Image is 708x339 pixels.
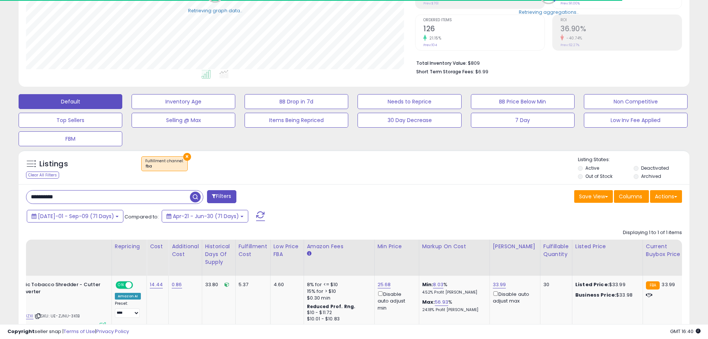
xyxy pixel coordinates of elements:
label: Out of Stock [585,173,612,179]
div: Amazon AI [115,293,141,300]
b: Min: [422,281,433,288]
button: Save View [574,190,613,203]
span: Apr-21 - Jun-30 (71 Days) [173,212,239,220]
div: Min Price [378,243,416,250]
div: $33.98 [575,292,637,298]
div: Clear All Filters [26,172,59,179]
p: 24.18% Profit [PERSON_NAME] [422,307,484,313]
button: Non Competitive [584,94,688,109]
div: Low Price FBA [274,243,301,258]
button: Actions [650,190,682,203]
button: Filters [207,190,236,203]
div: Disable auto adjust max [493,290,534,304]
a: Privacy Policy [96,328,129,335]
div: seller snap | | [7,328,129,335]
button: BB Price Below Min [471,94,575,109]
a: 33.99 [493,281,506,288]
div: Historical Days Of Supply [205,243,232,266]
span: OFF [132,282,144,288]
small: Amazon Fees. [307,250,311,257]
b: Electric Tobacco Shredder - Cutter - Converter [11,281,101,297]
div: 4.60 [274,281,298,288]
div: 5.37 [239,281,265,288]
div: $33.99 [575,281,637,288]
div: [PERSON_NAME] [493,243,537,250]
p: Listing States: [578,156,689,163]
div: 33.80 [205,281,230,288]
div: Repricing [115,243,143,250]
div: $10 - $11.72 [307,310,369,316]
button: 7 Day [471,113,575,128]
button: Selling @ Max [132,113,235,128]
span: Compared to: [125,213,159,220]
span: 33.99 [662,281,675,288]
div: Fulfillable Quantity [543,243,569,258]
button: Apr-21 - Jun-30 (71 Days) [162,210,248,223]
button: Columns [614,190,649,203]
div: Retrieving graph data.. [188,7,242,14]
a: 0.86 [172,281,182,288]
a: Terms of Use [64,328,95,335]
button: [DATE]-01 - Sep-09 (71 Days) [27,210,123,223]
div: Listed Price [575,243,640,250]
label: Archived [641,173,661,179]
a: 56.93 [435,298,448,306]
div: fba [145,164,184,169]
button: Inventory Age [132,94,235,109]
div: % [422,281,484,295]
small: FBA [646,281,660,290]
div: Preset: [115,301,141,318]
button: Items Being Repriced [245,113,348,128]
b: Max: [422,298,435,306]
span: [DATE]-01 - Sep-09 (71 Days) [38,212,114,220]
span: | SKU: UE-ZJNU-3K1B [35,313,80,319]
span: ON [116,282,126,288]
div: 8% for <= $10 [307,281,369,288]
th: The percentage added to the cost of goods (COGS) that forms the calculator for Min & Max prices. [419,240,489,276]
div: Current Buybox Price [646,243,684,258]
b: Business Price: [575,291,616,298]
a: 8.03 [433,281,443,288]
button: Default [19,94,122,109]
button: BB Drop in 7d [245,94,348,109]
p: 4.52% Profit [PERSON_NAME] [422,290,484,295]
div: Displaying 1 to 1 of 1 items [623,229,682,236]
label: Active [585,165,599,171]
button: 30 Day Decrease [358,113,461,128]
button: × [183,153,191,161]
a: 14.44 [150,281,163,288]
button: Top Sellers [19,113,122,128]
div: Amazon Fees [307,243,371,250]
span: Fulfillment channel : [145,158,184,169]
div: Additional Cost [172,243,199,258]
div: Fulfillment Cost [239,243,267,258]
div: % [422,299,484,313]
div: Retrieving aggregations.. [519,9,579,15]
h5: Listings [39,159,68,169]
button: Low Inv Fee Applied [584,113,688,128]
button: FBM [19,131,122,146]
span: Columns [619,193,642,200]
div: 30 [543,281,566,288]
div: 15% for > $10 [307,288,369,295]
div: Markup on Cost [422,243,486,250]
b: Listed Price: [575,281,609,288]
button: Needs to Reprice [358,94,461,109]
div: Disable auto adjust min [378,290,413,311]
a: 25.68 [378,281,391,288]
span: 2025-09-10 16:40 GMT [670,328,701,335]
div: $0.30 min [307,295,369,301]
div: $10.01 - $10.83 [307,316,369,322]
strong: Copyright [7,328,35,335]
div: Cost [150,243,165,250]
label: Deactivated [641,165,669,171]
b: Reduced Prof. Rng. [307,303,356,310]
